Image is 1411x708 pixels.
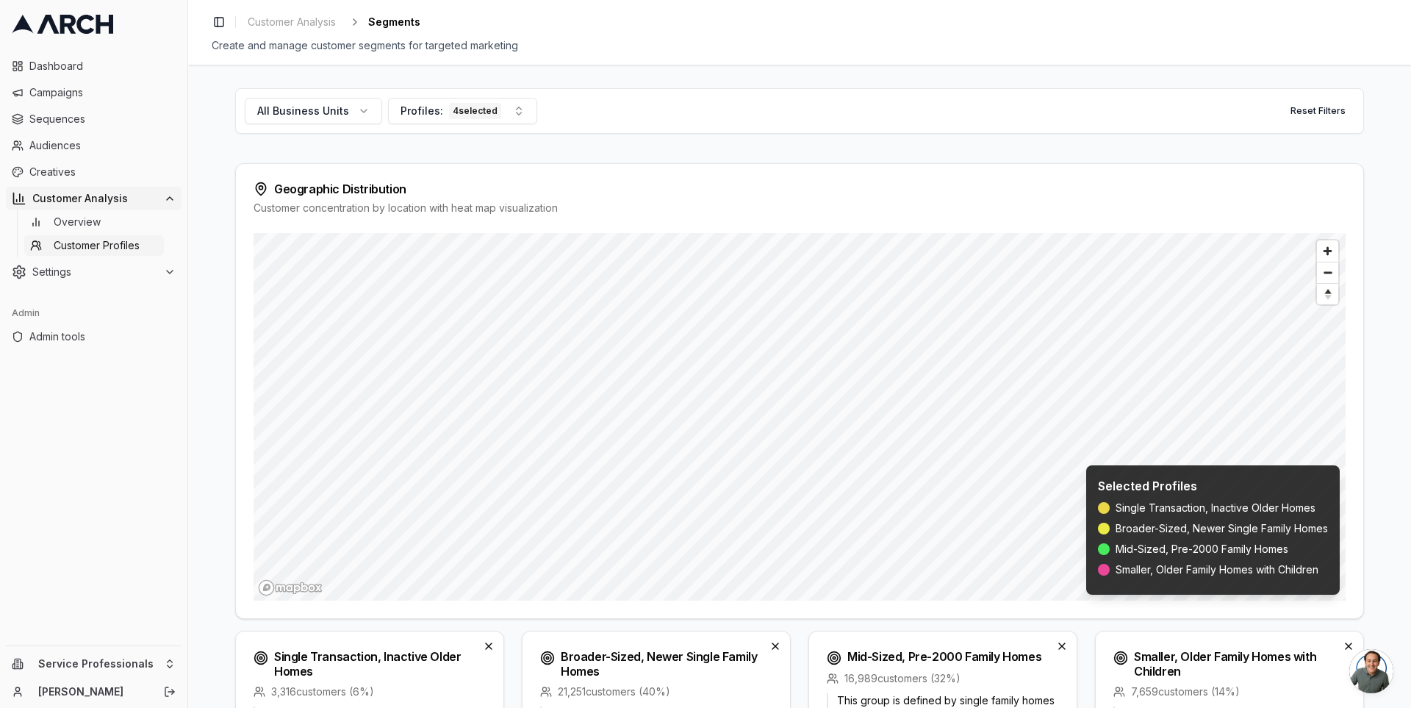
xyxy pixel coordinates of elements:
[6,325,182,348] a: Admin tools
[1282,99,1354,123] button: Reset Filters
[401,103,501,119] div: Profiles:
[1116,521,1328,536] span: Broader-Sized, Newer Single Family Homes
[248,15,336,29] span: Customer Analysis
[24,212,164,232] a: Overview
[254,201,1346,215] div: Customer concentration by location with heat map visualization
[54,238,140,253] span: Customer Profiles
[558,684,670,699] span: 21,251 customers ( 40 %)
[1134,649,1340,679] h3: Smaller, Older Family Homes with Children
[1349,649,1393,693] div: Open chat
[258,579,323,596] a: Mapbox homepage
[32,191,158,206] span: Customer Analysis
[368,15,420,29] span: Segments
[6,81,182,104] a: Campaigns
[29,138,176,153] span: Audiences
[6,301,182,325] div: Admin
[254,233,1346,601] canvas: Map
[242,12,342,32] a: Customer Analysis
[6,260,182,284] button: Settings
[1116,542,1288,557] span: Mid-Sized, Pre-2000 Family Homes
[29,59,176,74] span: Dashboard
[480,637,498,655] button: Deselect profile
[449,103,501,119] div: 4 selected
[1098,477,1328,495] h3: Selected Profiles
[245,98,382,124] button: All Business Units
[159,682,180,702] button: Log out
[6,107,182,131] a: Sequences
[38,657,158,671] span: Service Professionals
[212,38,1387,53] div: Create and manage customer segments for targeted marketing
[1340,637,1357,655] button: Deselect profile
[257,104,349,118] span: All Business Units
[1317,240,1338,262] button: Zoom in
[38,684,148,699] a: [PERSON_NAME]
[1053,637,1071,655] button: Deselect profile
[766,637,784,655] button: Deselect profile
[847,649,1041,664] h3: Mid-Sized, Pre-2000 Family Homes
[6,134,182,157] a: Audiences
[274,649,480,679] h3: Single Transaction, Inactive Older Homes
[29,112,176,126] span: Sequences
[1116,562,1318,577] span: Smaller, Older Family Homes with Children
[29,85,176,100] span: Campaigns
[6,187,182,210] button: Customer Analysis
[561,649,766,679] h3: Broader-Sized, Newer Single Family Homes
[1116,501,1315,515] span: Single Transaction, Inactive Older Homes
[1317,262,1338,283] button: Zoom out
[54,215,101,229] span: Overview
[6,652,182,676] button: Service Professionals
[1131,684,1240,699] span: 7,659 customers ( 14 %)
[1315,285,1340,303] span: Reset bearing to north
[844,671,961,686] span: 16,989 customers ( 32 %)
[242,12,420,32] nav: breadcrumb
[29,329,176,344] span: Admin tools
[6,160,182,184] a: Creatives
[254,182,1346,196] div: Geographic Distribution
[271,684,374,699] span: 3,316 customers ( 6 %)
[6,54,182,78] a: Dashboard
[29,165,176,179] span: Creatives
[1317,283,1338,304] button: Reset bearing to north
[32,265,158,279] span: Settings
[24,235,164,256] a: Customer Profiles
